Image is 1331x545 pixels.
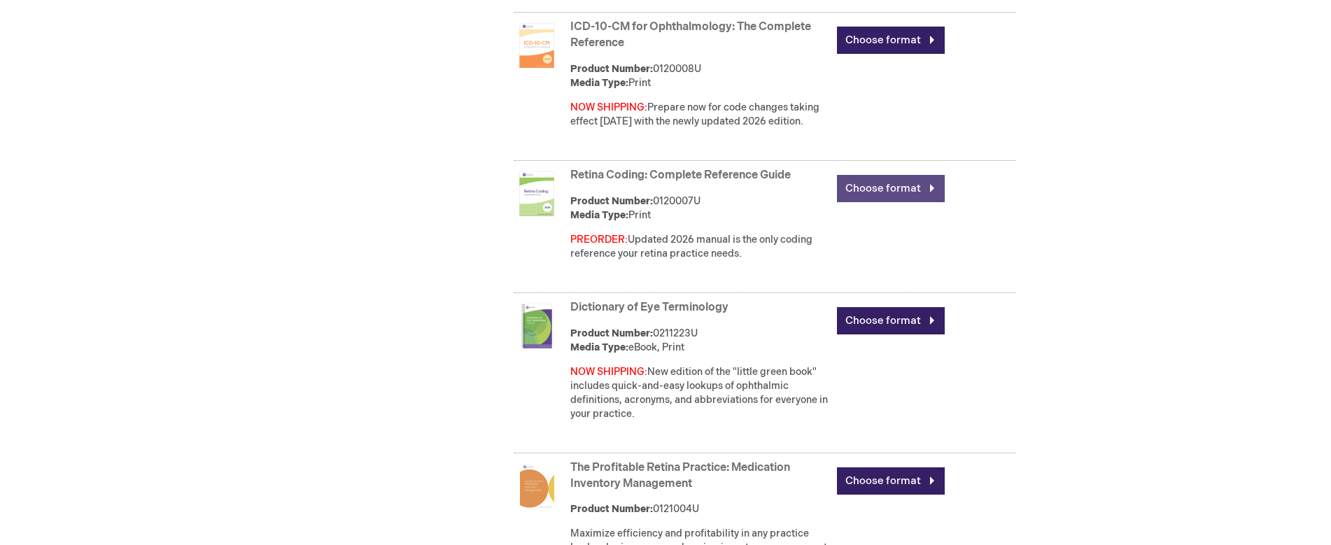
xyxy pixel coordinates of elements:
[570,20,811,50] a: ICD-10-CM for Ophthalmology: The Complete Reference
[514,304,559,348] img: Dictionary of Eye Terminology
[570,234,628,246] font: PREORDER:
[514,171,559,216] img: Retina Coding: Complete Reference Guide
[514,23,559,68] img: ICD-10-CM for Ophthalmology: The Complete Reference
[570,502,830,516] div: 0121004U
[570,461,790,490] a: The Profitable Retina Practice: Medication Inventory Management
[570,62,830,90] div: 0120008U Print
[570,503,653,515] strong: Product Number:
[570,301,728,314] a: Dictionary of Eye Terminology
[570,194,830,222] div: 0120007U Print
[570,63,653,75] strong: Product Number:
[570,341,628,353] strong: Media Type:
[570,233,830,261] p: Updated 2026 manual is the only coding reference your retina practice needs.
[520,464,554,509] img: The Profitable Retina Practice: Medication Inventory Management
[570,327,830,355] div: 0211223U eBook, Print
[837,307,945,334] a: Choose format
[837,467,945,495] a: Choose format
[570,366,647,378] font: NOW SHIPPING:
[570,365,830,421] div: New edition of the "little green book" includes quick-and-easy lookups of ophthalmic definitions,...
[570,195,653,207] strong: Product Number:
[837,175,945,202] a: Choose format
[570,101,830,129] div: Prepare now for code changes taking effect [DATE] with the newly updated 2026 edition.
[570,77,628,89] strong: Media Type:
[570,327,653,339] strong: Product Number:
[837,27,945,54] a: Choose format
[570,169,791,182] a: Retina Coding: Complete Reference Guide
[570,209,628,221] strong: Media Type:
[570,101,647,113] font: NOW SHIPPING:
